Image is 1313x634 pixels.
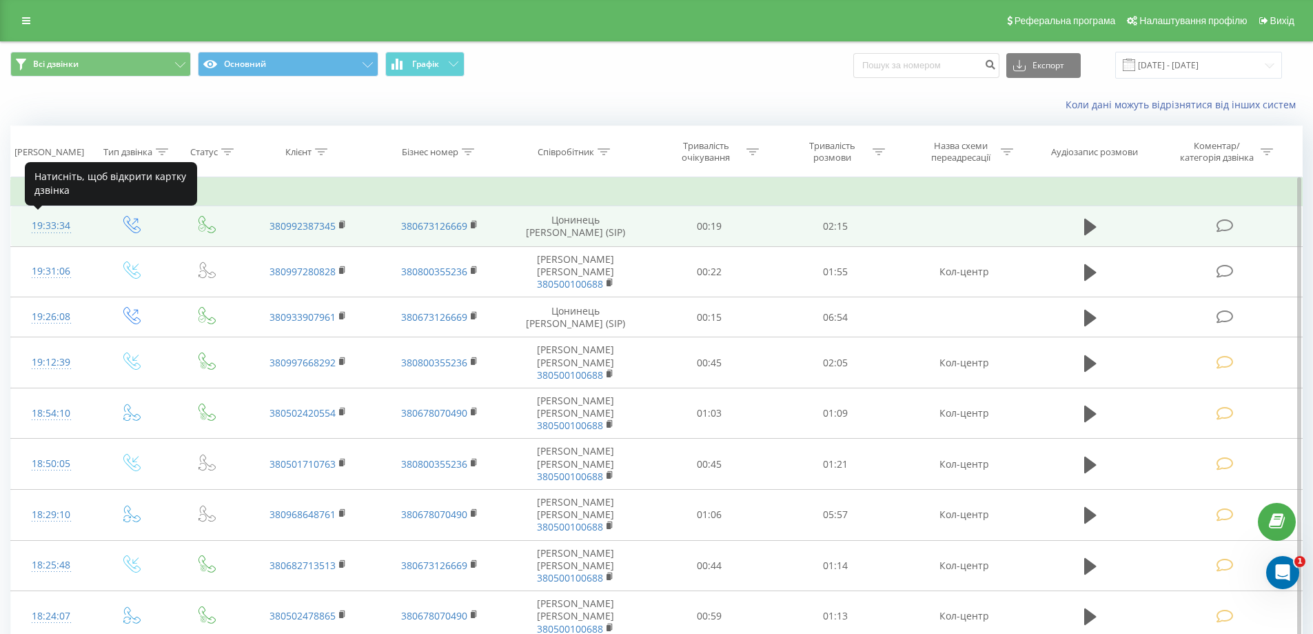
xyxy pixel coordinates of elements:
[1139,15,1247,26] span: Налаштування профілю
[898,388,1029,439] td: Кол-центр
[537,419,603,432] a: 380500100688
[505,388,647,439] td: [PERSON_NAME] [PERSON_NAME]
[269,559,336,572] a: 380682713513
[773,439,899,490] td: 01:21
[401,609,467,622] a: 380678070490
[898,540,1029,591] td: Кол-центр
[538,146,594,158] div: Співробітник
[647,490,773,541] td: 01:06
[1266,556,1299,589] iframe: Intercom live chat
[269,310,336,324] a: 380933907961
[773,388,899,439] td: 01:09
[1006,53,1081,78] button: Експорт
[773,297,899,337] td: 06:54
[401,508,467,521] a: 380678070490
[647,297,773,337] td: 00:15
[269,265,336,278] a: 380997280828
[25,212,78,239] div: 19:33:34
[198,52,378,77] button: Основний
[385,52,465,77] button: Графік
[537,470,603,483] a: 380500100688
[25,400,78,427] div: 18:54:10
[402,146,458,158] div: Бізнес номер
[505,337,647,388] td: [PERSON_NAME] [PERSON_NAME]
[401,219,467,232] a: 380673126669
[25,502,78,528] div: 18:29:10
[898,490,1029,541] td: Кол-центр
[773,490,899,541] td: 05:57
[401,559,467,572] a: 380673126669
[25,603,78,630] div: 18:24:07
[269,508,336,521] a: 380968648761
[505,206,647,246] td: Цонинець [PERSON_NAME] (SIP)
[412,59,439,69] span: Графік
[505,246,647,297] td: [PERSON_NAME] [PERSON_NAME]
[924,140,997,164] div: Назва схеми переадресації
[190,146,218,158] div: Статус
[1177,140,1257,164] div: Коментар/категорія дзвінка
[773,337,899,388] td: 02:05
[898,439,1029,490] td: Кол-центр
[647,337,773,388] td: 00:45
[269,609,336,622] a: 380502478865
[269,219,336,232] a: 380992387345
[1270,15,1294,26] span: Вихід
[401,457,467,470] a: 380800355236
[537,520,603,533] a: 380500100688
[14,146,84,158] div: [PERSON_NAME]
[1051,146,1138,158] div: Аудіозапис розмови
[505,490,647,541] td: [PERSON_NAME] [PERSON_NAME]
[401,310,467,324] a: 380673126669
[773,246,899,297] td: 01:55
[853,53,999,78] input: Пошук за номером
[25,258,78,285] div: 19:31:06
[25,162,197,206] div: Натисніть, щоб відкрити картку дзвінка
[505,297,647,337] td: Цонинець [PERSON_NAME] (SIP)
[103,146,152,158] div: Тип дзвінка
[25,304,78,330] div: 19:26:08
[269,356,336,369] a: 380997668292
[401,356,467,369] a: 380800355236
[1294,556,1305,567] span: 1
[401,406,467,419] a: 380678070490
[647,540,773,591] td: 00:44
[25,349,78,376] div: 19:12:39
[269,457,336,470] a: 380501710763
[898,337,1029,388] td: Кол-центр
[537,277,603,290] a: 380500100688
[537,368,603,382] a: 380500100688
[773,540,899,591] td: 01:14
[647,388,773,439] td: 01:03
[10,52,191,77] button: Всі дзвінки
[505,540,647,591] td: [PERSON_NAME] [PERSON_NAME]
[25,450,78,477] div: 18:50:05
[25,552,78,579] div: 18:25:48
[1066,98,1303,111] a: Коли дані можуть відрізнятися вiд інших систем
[401,265,467,278] a: 380800355236
[505,439,647,490] td: [PERSON_NAME] [PERSON_NAME]
[269,406,336,419] a: 380502420554
[285,146,312,158] div: Клієнт
[669,140,743,164] div: Тривалість очікування
[1015,15,1116,26] span: Реферальна програма
[537,571,603,584] a: 380500100688
[795,140,869,164] div: Тривалість розмови
[647,206,773,246] td: 00:19
[898,246,1029,297] td: Кол-центр
[647,246,773,297] td: 00:22
[33,59,79,70] span: Всі дзвінки
[647,439,773,490] td: 00:45
[773,206,899,246] td: 02:15
[11,179,1303,206] td: Сьогодні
